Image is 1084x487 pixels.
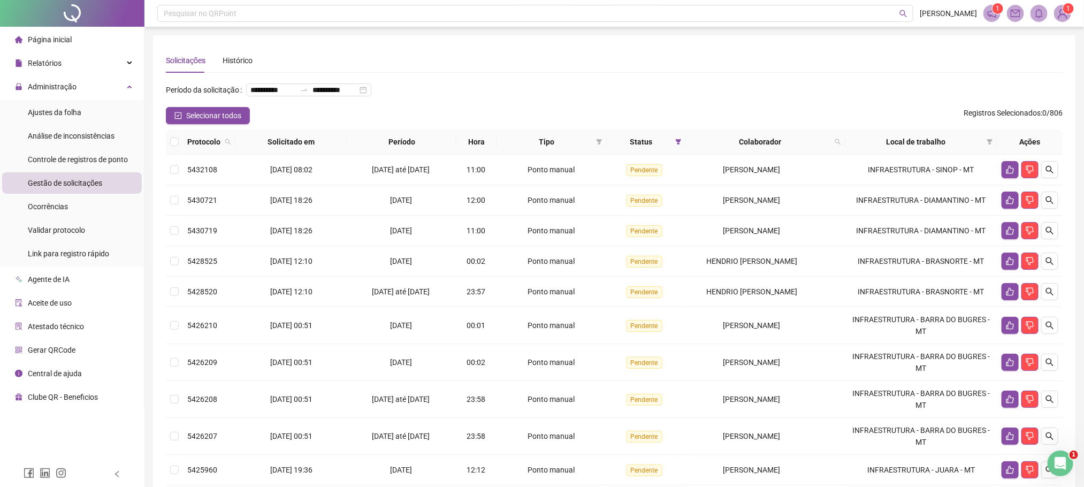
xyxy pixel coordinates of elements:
[1006,395,1014,404] span: like
[28,108,81,117] span: Ajustes da folha
[627,320,662,332] span: Pendente
[528,321,575,330] span: Ponto manual
[1045,165,1054,174] span: search
[1006,196,1014,204] span: like
[15,346,22,354] span: qrcode
[166,81,246,98] label: Período da solicitação
[270,466,312,474] span: [DATE] 19:36
[300,86,308,94] span: to
[1026,358,1034,367] span: dislike
[174,112,182,119] span: check-square
[1034,9,1044,18] span: bell
[1026,432,1034,440] span: dislike
[456,130,497,155] th: Hora
[372,395,430,404] span: [DATE] até [DATE]
[845,216,997,246] td: INFRAESTRUTURA - DIAMANTINO - MT
[187,136,220,148] span: Protocolo
[1006,358,1014,367] span: like
[270,395,312,404] span: [DATE] 00:51
[467,395,485,404] span: 23:58
[845,277,997,307] td: INFRAESTRUTURA - BRASNORTE - MT
[28,346,75,354] span: Gerar QRCode
[372,287,430,296] span: [DATE] até [DATE]
[596,139,602,145] span: filter
[28,249,109,258] span: Link para registro rápido
[528,257,575,265] span: Ponto manual
[1011,9,1020,18] span: mail
[987,9,997,18] span: notification
[270,257,312,265] span: [DATE] 12:10
[528,432,575,440] span: Ponto manual
[186,110,241,121] span: Selecionar todos
[1045,287,1054,296] span: search
[467,196,485,204] span: 12:00
[1006,165,1014,174] span: like
[1045,466,1054,474] span: search
[28,59,62,67] span: Relatórios
[627,225,662,237] span: Pendente
[15,370,22,377] span: info-circle
[690,136,830,148] span: Colaborador
[113,470,121,478] span: left
[964,107,1063,124] span: : 0 / 806
[28,299,72,307] span: Aceite de uso
[28,393,98,401] span: Clube QR - Beneficios
[1055,5,1071,21] img: 78570
[627,357,662,369] span: Pendente
[187,226,217,235] span: 5430719
[467,257,485,265] span: 00:02
[187,257,217,265] span: 5428525
[28,275,70,284] span: Agente de IA
[15,299,22,307] span: audit
[15,393,22,401] span: gift
[40,468,50,478] span: linkedin
[1006,321,1014,330] span: like
[845,381,997,418] td: INFRAESTRUTURA - BARRA DO BUGRES - MT
[984,134,995,150] span: filter
[899,10,907,18] span: search
[1045,226,1054,235] span: search
[1045,196,1054,204] span: search
[467,432,485,440] span: 23:58
[528,395,575,404] span: Ponto manual
[390,226,412,235] span: [DATE]
[528,196,575,204] span: Ponto manual
[1063,3,1074,14] sup: Atualize o seu contato no menu Meus Dados
[187,395,217,404] span: 5426208
[1026,395,1034,404] span: dislike
[166,107,250,124] button: Selecionar todos
[845,418,997,455] td: INFRAESTRUTURA - BARRA DO BUGRES - MT
[28,322,84,331] span: Atestado técnico
[270,226,312,235] span: [DATE] 18:26
[627,164,662,176] span: Pendente
[675,139,682,145] span: filter
[347,130,456,155] th: Período
[920,7,977,19] span: [PERSON_NAME]
[1067,5,1071,12] span: 1
[528,358,575,367] span: Ponto manual
[850,136,982,148] span: Local de trabalho
[390,321,412,330] span: [DATE]
[627,195,662,207] span: Pendente
[225,139,231,145] span: search
[627,256,662,268] span: Pendente
[1026,287,1034,296] span: dislike
[187,432,217,440] span: 5426207
[1026,257,1034,265] span: dislike
[15,36,22,43] span: home
[15,83,22,90] span: lock
[372,432,430,440] span: [DATE] até [DATE]
[845,155,997,185] td: INFRAESTRUTURA - SINOP - MT
[723,358,781,367] span: [PERSON_NAME]
[723,466,781,474] span: [PERSON_NAME]
[1045,432,1054,440] span: search
[467,466,485,474] span: 12:12
[845,344,997,381] td: INFRAESTRUTURA - BARRA DO BUGRES - MT
[1045,257,1054,265] span: search
[390,358,412,367] span: [DATE]
[1070,451,1078,459] span: 1
[528,165,575,174] span: Ponto manual
[467,358,485,367] span: 00:02
[964,109,1041,117] span: Registros Selecionados
[627,286,662,298] span: Pendente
